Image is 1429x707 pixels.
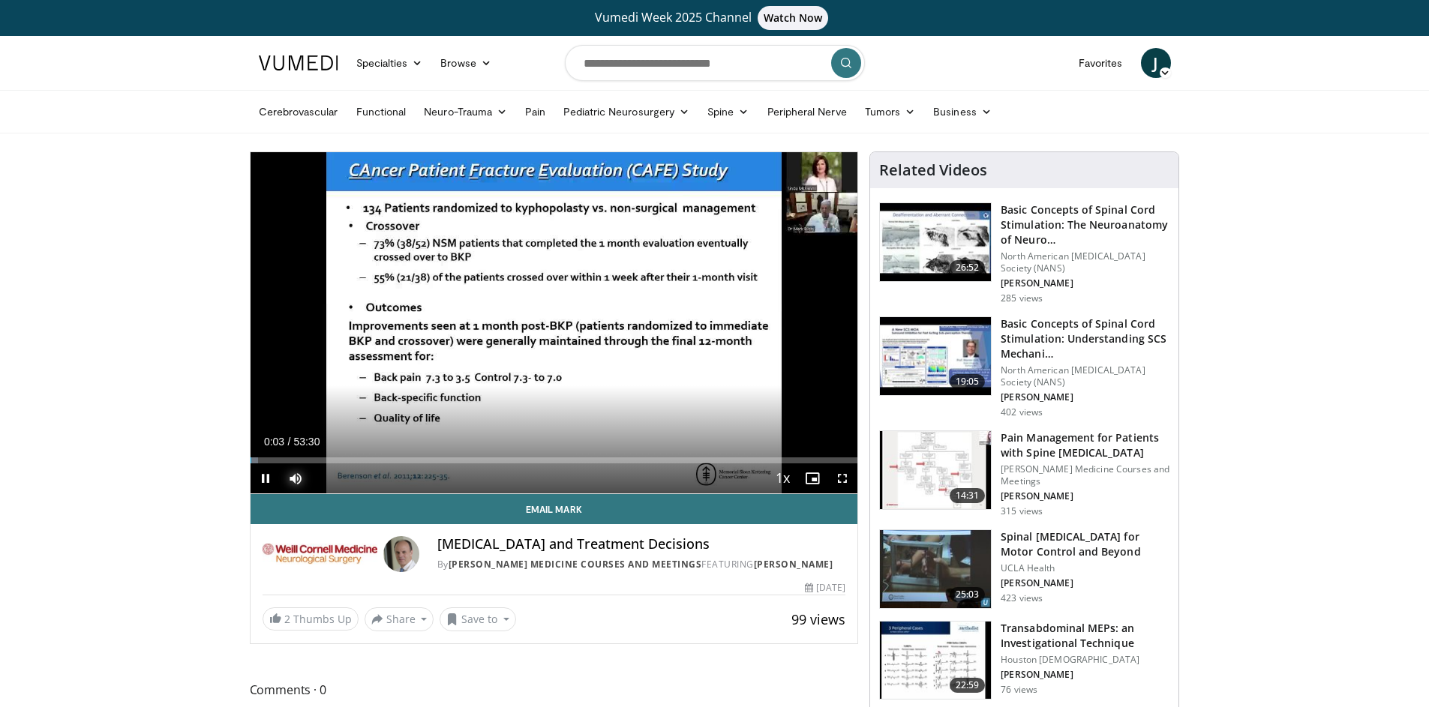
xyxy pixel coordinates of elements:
button: Mute [281,463,311,493]
p: Houston [DEMOGRAPHIC_DATA] [1001,654,1169,666]
button: Playback Rate [767,463,797,493]
a: Peripheral Nerve [758,97,856,127]
a: Pediatric Neurosurgery [554,97,698,127]
span: 19:05 [950,374,986,389]
video-js: Video Player [251,152,858,494]
p: 285 views [1001,292,1043,304]
div: By FEATURING [437,558,845,571]
img: d97692dc-9f18-4e90-87c2-562f424998fc.150x105_q85_crop-smart_upscale.jpg [880,431,991,509]
div: Progress Bar [251,457,858,463]
h3: Basic Concepts of Spinal Cord Stimulation: The Neuroanatomy of Neuro… [1001,202,1169,247]
button: Pause [251,463,281,493]
p: 402 views [1001,406,1043,418]
button: Enable picture-in-picture mode [797,463,827,493]
h3: Pain Management for Patients with Spine [MEDICAL_DATA] [1001,430,1169,460]
button: Save to [440,607,516,631]
p: UCLA Health [1001,562,1169,574]
h3: Transabdominal MEPs: an Investigational Technique [1001,621,1169,651]
a: Cerebrovascular [250,97,347,127]
a: Business [924,97,1001,127]
span: 26:52 [950,260,986,275]
a: 2 Thumbs Up [263,607,359,631]
p: 315 views [1001,505,1043,517]
a: [PERSON_NAME] [754,558,833,571]
div: [DATE] [805,581,845,595]
a: [PERSON_NAME] Medicine Courses and Meetings [449,558,702,571]
img: VuMedi Logo [259,55,338,70]
input: Search topics, interventions [565,45,865,81]
span: 0:03 [264,436,284,448]
p: [PERSON_NAME] [1001,277,1169,289]
span: 22:59 [950,678,986,693]
a: Email Mark [251,494,858,524]
h4: Related Videos [879,161,987,179]
p: [PERSON_NAME] [1001,490,1169,502]
span: 99 views [791,610,845,628]
h3: Spinal [MEDICAL_DATA] for Motor Control and Beyond [1001,529,1169,559]
a: Pain [516,97,554,127]
a: Spine [698,97,758,127]
span: 14:31 [950,488,986,503]
a: 14:31 Pain Management for Patients with Spine [MEDICAL_DATA] [PERSON_NAME] Medicine Courses and M... [879,430,1169,517]
span: / [288,436,291,448]
a: Vumedi Week 2025 ChannelWatch Now [261,6,1169,30]
a: Functional [347,97,416,127]
p: North American [MEDICAL_DATA] Society (NANS) [1001,250,1169,274]
img: 1680daec-fcfd-4287-ac41-19e7acb46365.150x105_q85_crop-smart_upscale.jpg [880,317,991,395]
a: Tumors [856,97,925,127]
a: Favorites [1070,48,1132,78]
img: Avatar [383,536,419,572]
span: Watch Now [758,6,829,30]
p: [PERSON_NAME] Medicine Courses and Meetings [1001,463,1169,487]
p: North American [MEDICAL_DATA] Society (NANS) [1001,364,1169,388]
span: 25:03 [950,587,986,602]
p: [PERSON_NAME] [1001,669,1169,681]
a: Browse [431,48,500,78]
button: Fullscreen [827,463,857,493]
img: 80501b3d-7b29-4740-be92-e9603a08b4dc.150x105_q85_crop-smart_upscale.jpg [880,530,991,608]
a: 19:05 Basic Concepts of Spinal Cord Stimulation: Understanding SCS Mechani… North American [MEDIC... [879,316,1169,418]
h4: [MEDICAL_DATA] and Treatment Decisions [437,536,845,553]
a: 26:52 Basic Concepts of Spinal Cord Stimulation: The Neuroanatomy of Neuro… North American [MEDIC... [879,202,1169,304]
span: 2 [284,612,290,626]
img: Weill Cornell Medicine Courses and Meetings [263,536,377,572]
p: [PERSON_NAME] [1001,577,1169,589]
h3: Basic Concepts of Spinal Cord Stimulation: Understanding SCS Mechani… [1001,316,1169,361]
button: Share [365,607,434,631]
img: 56f187c5-4ee0-4fea-bafd-440954693c71.150x105_q85_crop-smart_upscale.jpg [880,203,991,281]
p: [PERSON_NAME] [1001,391,1169,403]
p: 423 views [1001,592,1043,604]
a: 22:59 Transabdominal MEPs: an Investigational Technique Houston [DEMOGRAPHIC_DATA] [PERSON_NAME] ... [879,621,1169,700]
a: J [1141,48,1171,78]
span: Comments 0 [250,680,859,700]
a: Neuro-Trauma [415,97,516,127]
a: Specialties [347,48,432,78]
p: 76 views [1001,684,1037,696]
img: 1a318922-2e81-4474-bd2b-9f1cef381d3f.150x105_q85_crop-smart_upscale.jpg [880,622,991,700]
span: 53:30 [293,436,320,448]
a: 25:03 Spinal [MEDICAL_DATA] for Motor Control and Beyond UCLA Health [PERSON_NAME] 423 views [879,529,1169,609]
